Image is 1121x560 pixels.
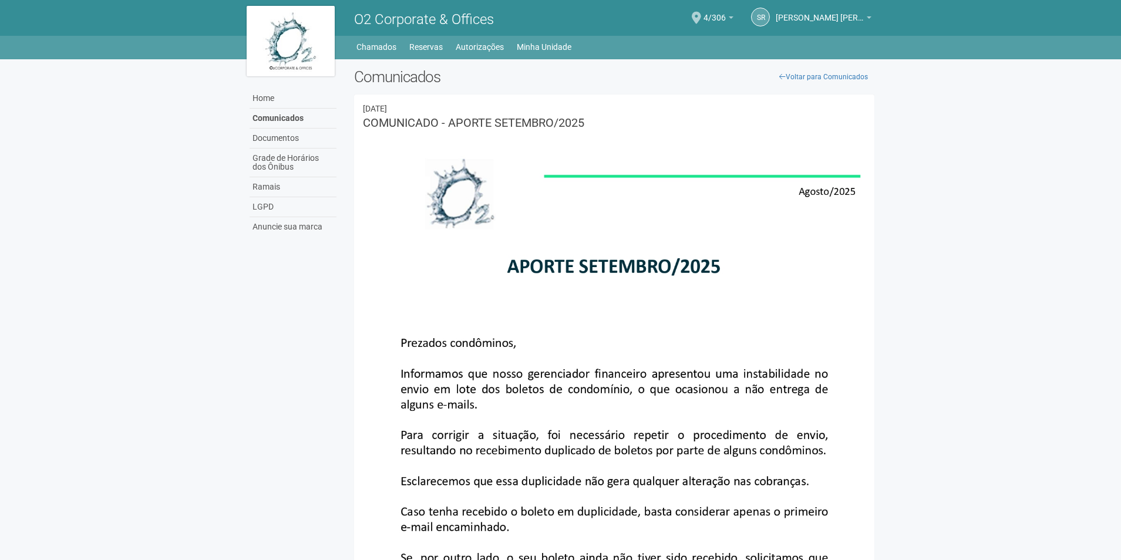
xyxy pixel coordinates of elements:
[409,39,443,55] a: Reservas
[250,217,336,237] a: Anuncie sua marca
[250,109,336,129] a: Comunicados
[363,117,866,129] h3: COMUNICADO - APORTE SETEMBRO/2025
[363,103,866,114] div: 27/08/2025 16:53
[517,39,571,55] a: Minha Unidade
[250,177,336,197] a: Ramais
[247,6,335,76] img: logo.jpg
[250,89,336,109] a: Home
[773,68,874,86] a: Voltar para Comunicados
[776,15,871,24] a: [PERSON_NAME] [PERSON_NAME] [PERSON_NAME]
[751,8,770,26] a: SR
[250,129,336,149] a: Documentos
[703,2,726,22] span: 4/306
[250,149,336,177] a: Grade de Horários dos Ônibus
[776,2,864,22] span: Sandro Ricardo Santos da Silva
[356,39,396,55] a: Chamados
[354,11,494,28] span: O2 Corporate & Offices
[703,15,733,24] a: 4/306
[250,197,336,217] a: LGPD
[456,39,504,55] a: Autorizações
[354,68,875,86] h2: Comunicados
